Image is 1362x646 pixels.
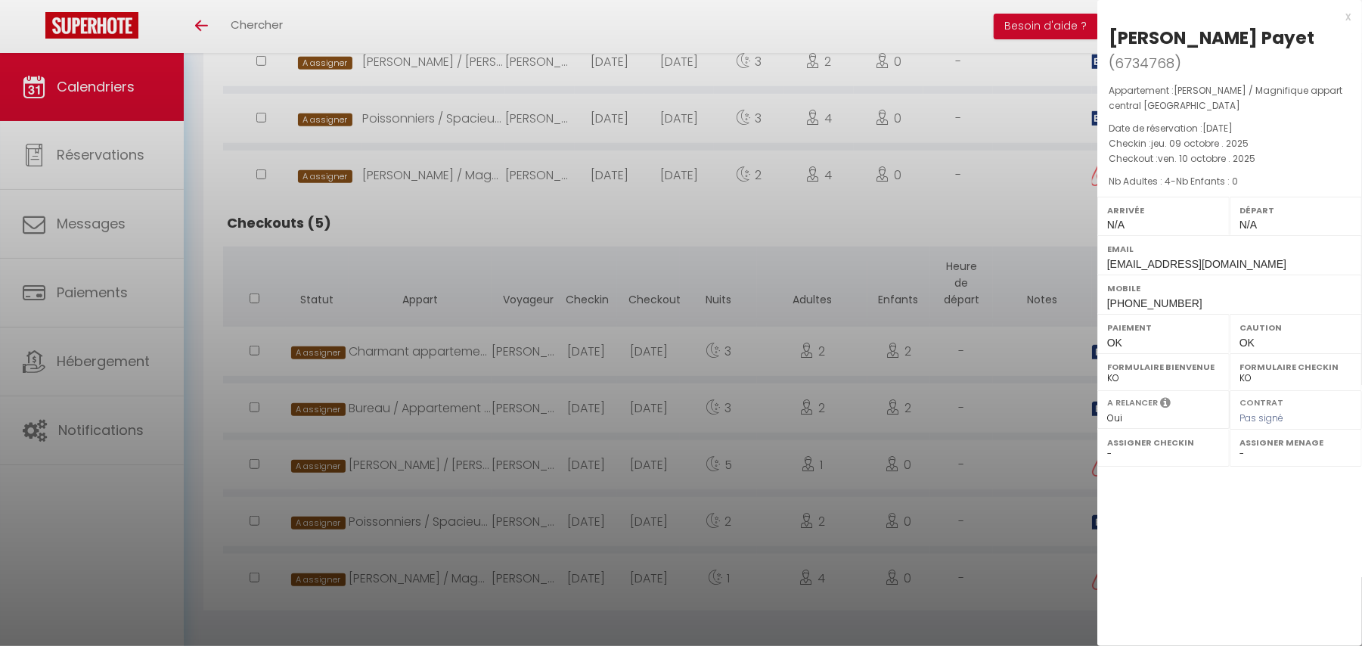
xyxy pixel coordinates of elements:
[1109,26,1314,50] div: [PERSON_NAME] Payet
[1109,84,1342,112] span: [PERSON_NAME] / Magnifique appart central [GEOGRAPHIC_DATA]
[1176,175,1238,188] span: Nb Enfants : 0
[1202,122,1233,135] span: [DATE]
[1107,297,1202,309] span: [PHONE_NUMBER]
[1115,54,1174,73] span: 6734768
[1109,151,1351,166] p: Checkout :
[1239,203,1352,218] label: Départ
[1107,281,1352,296] label: Mobile
[1107,203,1220,218] label: Arrivée
[1109,121,1351,136] p: Date de réservation :
[1239,320,1352,335] label: Caution
[1107,359,1220,374] label: Formulaire Bienvenue
[1107,320,1220,335] label: Paiement
[1239,412,1283,424] span: Pas signé
[1109,136,1351,151] p: Checkin :
[1239,337,1255,349] span: OK
[1107,337,1122,349] span: OK
[1151,137,1249,150] span: jeu. 09 octobre . 2025
[1097,8,1351,26] div: x
[1107,219,1125,231] span: N/A
[1158,152,1255,165] span: ven. 10 octobre . 2025
[1107,241,1352,256] label: Email
[1239,396,1283,406] label: Contrat
[1107,396,1158,409] label: A relancer
[1107,258,1286,270] span: [EMAIL_ADDRESS][DOMAIN_NAME]
[1107,435,1220,450] label: Assigner Checkin
[1160,396,1171,413] i: Sélectionner OUI si vous souhaiter envoyer les séquences de messages post-checkout
[1239,359,1352,374] label: Formulaire Checkin
[1109,52,1181,73] span: ( )
[1239,435,1352,450] label: Assigner Menage
[1239,219,1257,231] span: N/A
[1109,174,1351,189] p: -
[1109,175,1171,188] span: Nb Adultes : 4
[1109,83,1351,113] p: Appartement :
